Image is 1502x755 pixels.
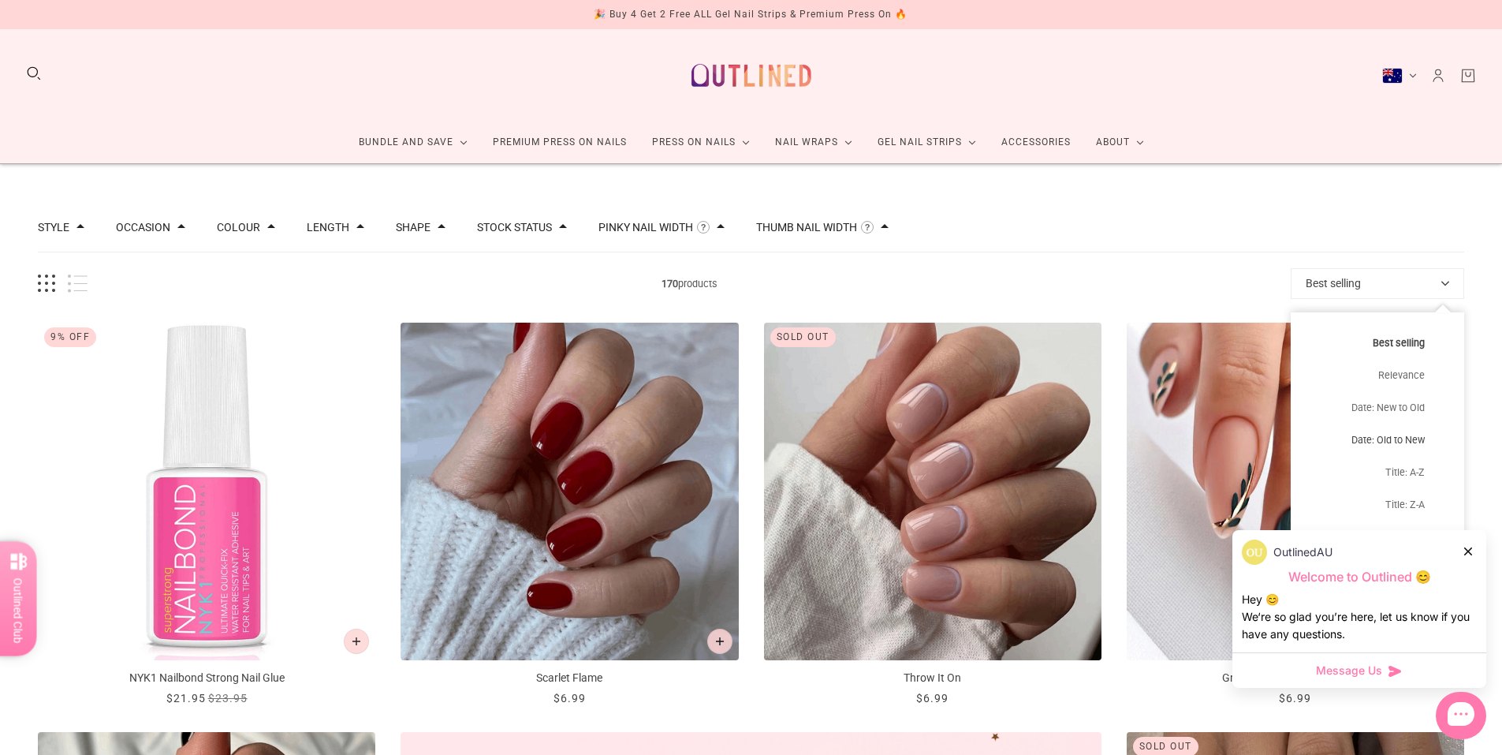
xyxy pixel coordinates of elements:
[1291,359,1464,391] button: Relevance
[1291,521,1464,553] button: Price: Low to High
[480,121,639,163] a: Premium Press On Nails
[401,670,738,686] p: Scarlet Flame
[1083,121,1157,163] a: About
[401,323,738,660] img: Scarlet Flame-Press on Manicure-Outlined
[1291,488,1464,521] button: Title: Z-A
[1273,544,1332,561] p: OutlinedAU
[217,222,260,233] button: Filter by Colour
[764,323,1101,707] a: Throw It On
[25,65,43,82] button: Search
[1291,268,1464,299] button: Best selling
[594,6,908,23] div: 🎉 Buy 4 Get 2 Free ALL Gel Nail Strips & Premium Press On 🔥
[1279,692,1311,705] span: $6.99
[707,629,732,654] button: Add to cart
[682,42,821,109] a: Outlined
[916,692,949,705] span: $6.99
[1291,327,1464,359] button: Best selling
[762,121,865,163] a: Nail Wraps
[38,323,375,707] a: NYK1 Nailbond Strong Nail Glue
[38,275,55,293] button: Grid view
[68,275,88,293] button: List view
[553,692,586,705] span: $6.99
[346,121,480,163] a: Bundle and Save
[865,121,989,163] a: Gel Nail Strips
[756,222,857,233] button: Filter by Thumb Nail Width
[401,323,738,707] a: Scarlet Flame
[344,629,369,654] button: Add to cart
[477,222,552,233] button: Filter by Stock status
[1242,540,1267,565] img: data:image/png;base64,iVBORw0KGgoAAAANSUhEUgAAACQAAAAkCAYAAADhAJiYAAACJklEQVR4AexUO28TQRice/mFQxI...
[1429,67,1447,84] a: Account
[639,121,762,163] a: Press On Nails
[1291,424,1464,456] button: Date: Old to New
[208,692,248,705] span: $23.95
[989,121,1083,163] a: Accessories
[1291,391,1464,424] button: Date: New to Old
[662,278,678,290] b: 170
[88,275,1291,292] span: products
[1127,323,1464,707] a: Green Zen
[1291,456,1464,488] button: Title: A-Z
[1127,670,1464,686] p: Green [DEMOGRAPHIC_DATA]
[307,222,349,233] button: Filter by Length
[396,222,430,233] button: Filter by Shape
[1459,67,1477,84] a: Cart
[116,222,170,233] button: Filter by Occasion
[38,222,69,233] button: Filter by Style
[770,327,836,347] div: Sold out
[598,222,693,233] button: Filter by Pinky Nail Width
[1382,68,1417,84] button: Australia
[38,670,375,686] p: NYK1 Nailbond Strong Nail Glue
[764,670,1101,686] p: Throw It On
[764,323,1101,660] img: Throw It On-Press on Manicure-Outlined
[1242,591,1477,643] div: Hey 😊 We‘re so glad you’re here, let us know if you have any questions.
[1316,663,1382,678] span: Message Us
[1242,569,1477,585] p: Welcome to Outlined 😊
[166,692,206,705] span: $21.95
[44,327,96,347] div: 9% Off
